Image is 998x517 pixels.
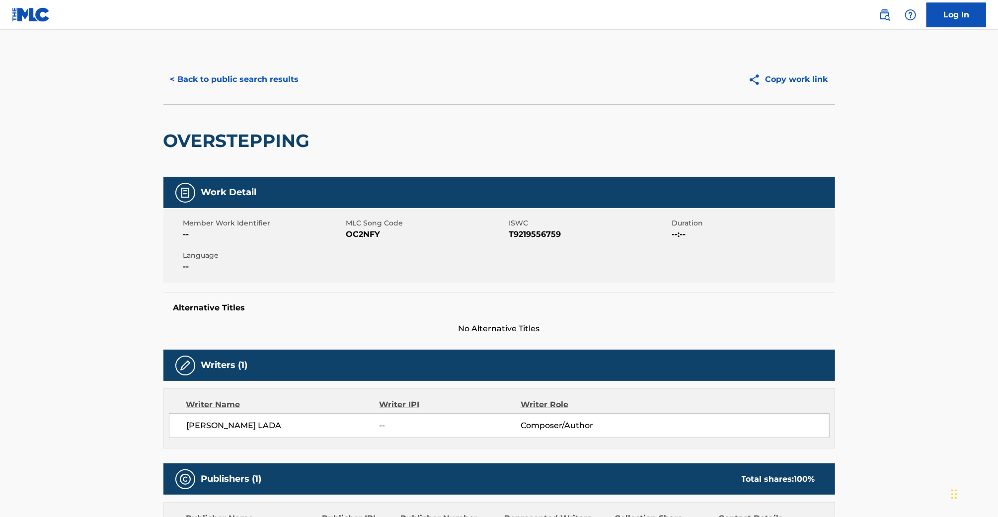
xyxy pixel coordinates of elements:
[521,420,649,432] span: Composer/Author
[346,228,507,240] span: OC2NFY
[901,5,921,25] div: Help
[672,218,833,228] span: Duration
[187,420,380,432] span: [PERSON_NAME] LADA
[163,130,315,152] h2: OVERSTEPPING
[905,9,917,21] img: help
[346,218,507,228] span: MLC Song Code
[173,303,825,313] h5: Alternative Titles
[794,474,815,484] span: 100 %
[163,67,306,92] button: < Back to public search results
[926,2,986,27] a: Log In
[179,473,191,485] img: Publishers
[201,187,257,198] h5: Work Detail
[748,74,766,86] img: Copy work link
[672,228,833,240] span: --:--
[201,473,262,485] h5: Publishers (1)
[12,7,50,22] img: MLC Logo
[179,187,191,199] img: Work Detail
[741,67,835,92] button: Copy work link
[875,5,895,25] a: Public Search
[379,420,520,432] span: --
[183,218,344,228] span: Member Work Identifier
[163,323,835,335] span: No Alternative Titles
[521,399,649,411] div: Writer Role
[509,218,670,228] span: ISWC
[879,9,891,21] img: search
[951,479,957,509] div: Drag
[179,360,191,371] img: Writers
[201,360,248,371] h5: Writers (1)
[186,399,380,411] div: Writer Name
[183,250,344,261] span: Language
[183,261,344,273] span: --
[509,228,670,240] span: T9219556759
[742,473,815,485] div: Total shares:
[379,399,521,411] div: Writer IPI
[948,469,998,517] iframe: Chat Widget
[183,228,344,240] span: --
